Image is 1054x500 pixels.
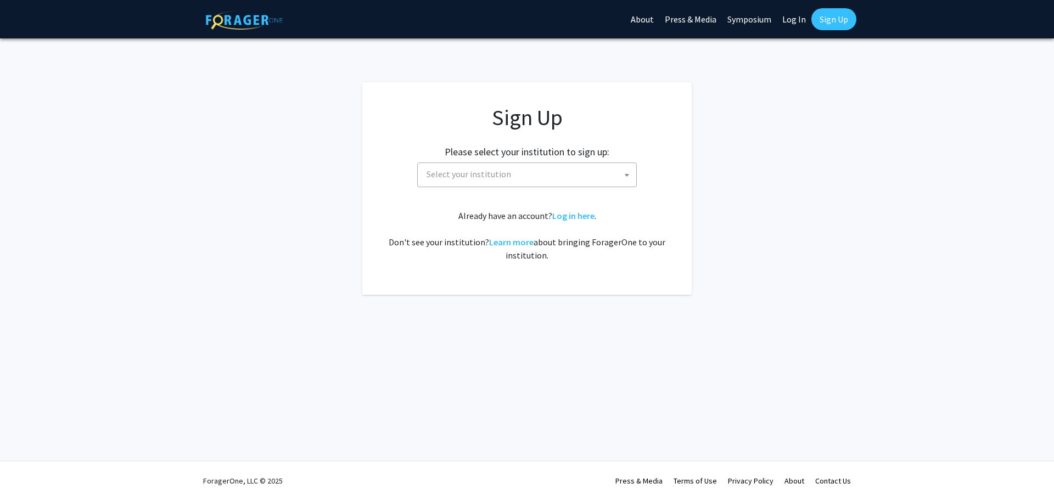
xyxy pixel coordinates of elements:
[615,476,663,486] a: Press & Media
[384,104,670,131] h1: Sign Up
[445,146,609,158] h2: Please select your institution to sign up:
[815,476,851,486] a: Contact Us
[489,237,534,248] a: Learn more about bringing ForagerOne to your institution
[552,210,595,221] a: Log in here
[417,162,637,187] span: Select your institution
[811,8,856,30] a: Sign Up
[384,209,670,262] div: Already have an account? . Don't see your institution? about bringing ForagerOne to your institut...
[206,10,283,30] img: ForagerOne Logo
[203,462,283,500] div: ForagerOne, LLC © 2025
[728,476,773,486] a: Privacy Policy
[784,476,804,486] a: About
[422,163,636,186] span: Select your institution
[674,476,717,486] a: Terms of Use
[427,168,511,179] span: Select your institution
